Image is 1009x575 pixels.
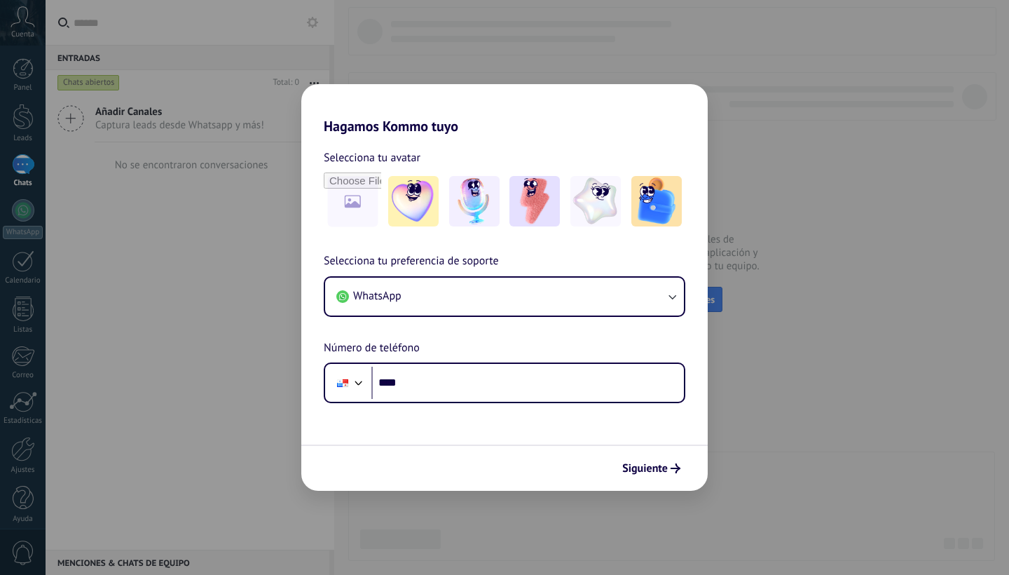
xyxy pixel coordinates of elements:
button: WhatsApp [325,278,684,316]
img: -1.jpeg [388,176,439,226]
button: Siguiente [616,456,687,480]
img: -2.jpeg [449,176,500,226]
div: Panama: + 507 [329,368,356,398]
img: -4.jpeg [570,176,621,226]
img: -5.jpeg [631,176,682,226]
span: Siguiente [622,464,668,473]
img: -3.jpeg [509,176,560,226]
span: Selecciona tu preferencia de soporte [324,252,499,271]
span: Número de teléfono [324,339,420,358]
span: WhatsApp [353,289,401,303]
h2: Hagamos Kommo tuyo [301,84,708,135]
span: Selecciona tu avatar [324,149,420,167]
